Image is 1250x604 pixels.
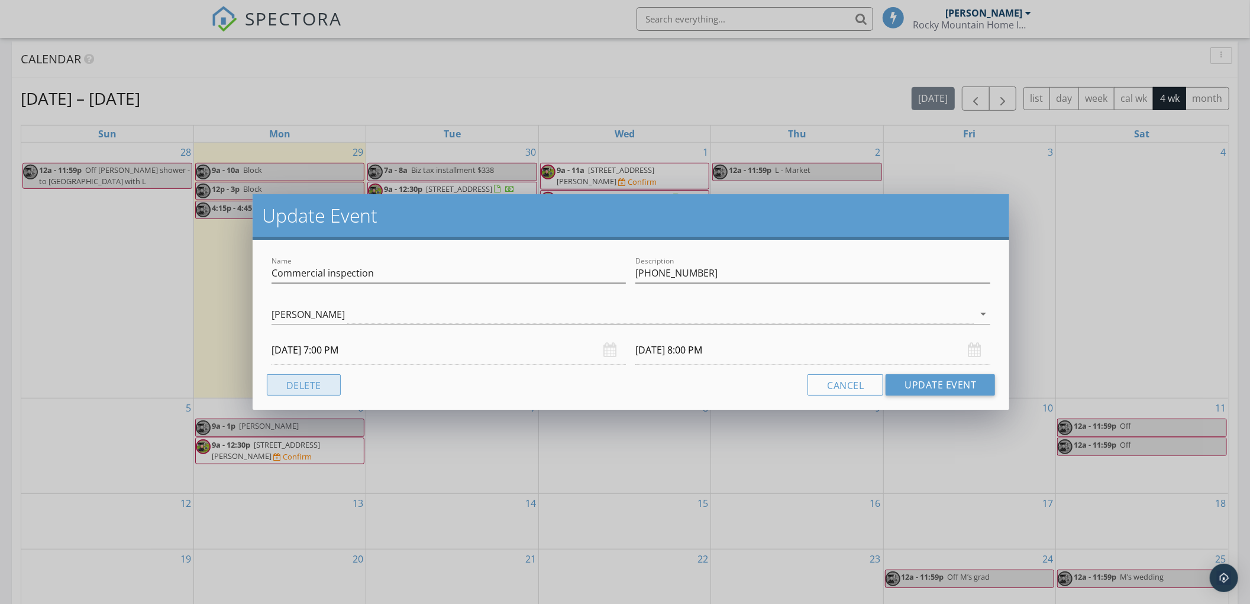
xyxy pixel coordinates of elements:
[272,336,626,365] input: Select date
[262,204,1000,227] h2: Update Event
[635,336,990,365] input: Select date
[267,374,341,396] button: Delete
[1210,564,1238,592] div: Open Intercom Messenger
[272,309,345,320] div: [PERSON_NAME]
[808,374,883,396] button: Cancel
[886,374,995,396] button: Update Event
[976,307,990,321] i: arrow_drop_down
